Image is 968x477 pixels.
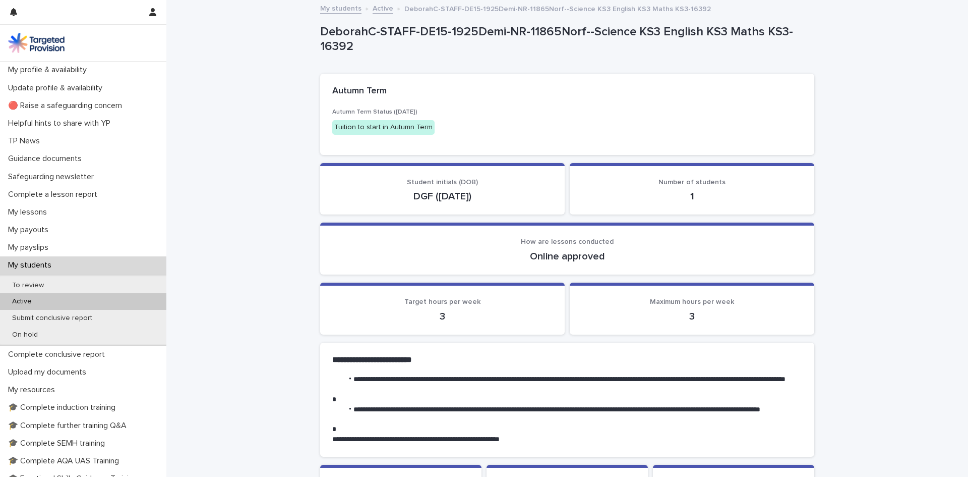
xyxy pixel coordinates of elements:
span: Student initials (DOB) [407,179,478,186]
p: 🎓 Complete further training Q&A [4,421,135,431]
p: Guidance documents [4,154,90,164]
span: Target hours per week [404,298,480,305]
p: 🎓 Complete induction training [4,403,124,412]
p: 🎓 Complete SEMH training [4,439,113,448]
p: Upload my documents [4,367,94,377]
p: My payslips [4,243,56,252]
p: DeborahC-STAFF-DE15-1925Demi-NR-11865Norf--Science KS3 English KS3 Maths KS3-16392 [404,3,711,14]
p: My profile & availability [4,65,95,75]
p: Online approved [332,250,802,262]
p: 🔴 Raise a safeguarding concern [4,101,130,111]
div: Tuition to start in Autumn Term [332,120,435,135]
p: On hold [4,331,46,339]
p: My resources [4,385,63,395]
span: How are lessons conducted [521,238,614,245]
p: TP News [4,136,48,146]
p: Update profile & availability [4,83,110,93]
p: 🎓 Complete AQA UAS Training [4,456,127,466]
p: 3 [332,310,553,323]
p: DGF ([DATE]) [332,190,553,202]
h2: Autumn Term [332,86,387,97]
a: My students [320,2,361,14]
p: Helpful hints to share with YP [4,119,118,128]
p: To review [4,281,52,290]
p: My payouts [4,225,56,235]
p: Active [4,297,40,306]
p: 1 [582,190,802,202]
span: Autumn Term Status ([DATE]) [332,109,417,115]
p: 3 [582,310,802,323]
p: DeborahC-STAFF-DE15-1925Demi-NR-11865Norf--Science KS3 English KS3 Maths KS3-16392 [320,25,810,54]
span: Maximum hours per week [650,298,734,305]
a: Active [373,2,393,14]
img: M5nRWzHhSzIhMunXDL62 [8,33,65,53]
p: My lessons [4,207,55,217]
p: Complete conclusive report [4,350,113,359]
span: Number of students [658,179,725,186]
p: Safeguarding newsletter [4,172,102,182]
p: Complete a lesson report [4,190,105,199]
p: My students [4,260,59,270]
p: Submit conclusive report [4,314,100,323]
